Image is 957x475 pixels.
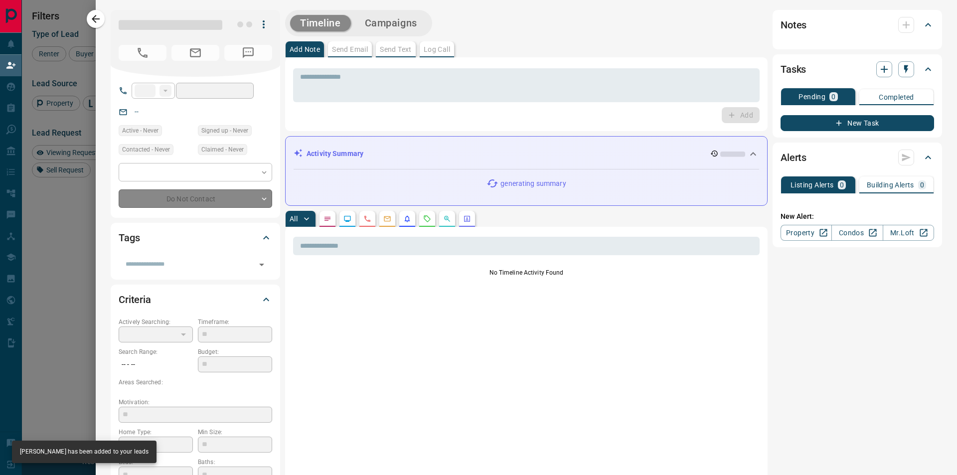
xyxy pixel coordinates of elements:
p: Actively Searching: [119,317,193,326]
p: Areas Searched: [119,378,272,387]
h2: Alerts [781,150,806,165]
svg: Lead Browsing Activity [343,215,351,223]
span: Active - Never [122,126,159,136]
div: Do Not Contact [119,189,272,208]
h2: Criteria [119,292,151,308]
span: No Number [224,45,272,61]
p: Listing Alerts [791,181,834,188]
svg: Listing Alerts [403,215,411,223]
button: Timeline [290,15,351,31]
span: Contacted - Never [122,145,170,155]
p: Baths: [198,458,272,467]
svg: Emails [383,215,391,223]
div: Tasks [781,57,934,81]
button: Campaigns [355,15,427,31]
p: Timeframe: [198,317,272,326]
p: Search Range: [119,347,193,356]
button: New Task [781,115,934,131]
p: generating summary [500,178,566,189]
p: 0 [840,181,844,188]
p: Budget: [198,347,272,356]
p: Min Size: [198,428,272,437]
p: Pending [798,93,825,100]
div: Activity Summary [294,145,759,163]
p: New Alert: [781,211,934,222]
svg: Requests [423,215,431,223]
p: Building Alerts [867,181,914,188]
svg: Calls [363,215,371,223]
div: Tags [119,226,272,250]
p: No Timeline Activity Found [293,268,760,277]
svg: Agent Actions [463,215,471,223]
a: Property [781,225,832,241]
p: 0 [831,93,835,100]
h2: Tasks [781,61,806,77]
div: [PERSON_NAME] has been added to your leads [20,444,149,460]
div: Notes [781,13,934,37]
p: -- - -- [119,356,193,373]
svg: Opportunities [443,215,451,223]
span: Signed up - Never [201,126,248,136]
p: 0 [920,181,924,188]
span: No Email [171,45,219,61]
span: Claimed - Never [201,145,244,155]
a: Condos [831,225,883,241]
p: Completed [879,94,914,101]
p: Activity Summary [307,149,363,159]
h2: Notes [781,17,806,33]
span: No Number [119,45,166,61]
button: Open [255,258,269,272]
div: Criteria [119,288,272,312]
h2: Tags [119,230,140,246]
div: Alerts [781,146,934,169]
p: All [290,215,298,222]
p: Motivation: [119,398,272,407]
a: Mr.Loft [883,225,934,241]
p: Add Note [290,46,320,53]
svg: Notes [323,215,331,223]
p: Home Type: [119,428,193,437]
a: -- [135,108,139,116]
